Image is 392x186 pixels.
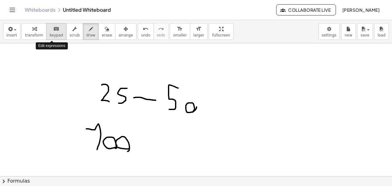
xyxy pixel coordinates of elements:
span: arrange [119,33,133,37]
span: transform [25,33,43,37]
button: arrange [115,23,137,40]
span: redo [157,33,165,37]
i: format_size [177,25,183,33]
button: Toggle navigation [7,5,17,15]
button: transform [22,23,47,40]
span: undo [141,33,150,37]
button: format_sizelarger [190,23,207,40]
button: undoundo [138,23,154,40]
span: save [361,33,369,37]
span: scrub [70,33,80,37]
button: redoredo [153,23,169,40]
button: [PERSON_NAME] [337,4,385,15]
button: keyboardkeypad [46,23,67,40]
span: insert [6,33,17,37]
span: larger [193,33,204,37]
button: draw [83,23,99,40]
div: Edit expressions [36,42,68,49]
i: keyboard [53,25,59,33]
a: Whiteboards [25,7,55,13]
i: format_size [196,25,202,33]
span: Collaborate Live [281,7,331,13]
i: redo [158,25,164,33]
span: draw [86,33,96,37]
span: load [378,33,386,37]
span: erase [102,33,112,37]
span: fullscreen [212,33,230,37]
span: keypad [50,33,63,37]
button: erase [98,23,115,40]
button: settings [318,23,340,40]
button: save [357,23,373,40]
i: undo [143,25,149,33]
span: settings [322,33,337,37]
button: scrub [66,23,83,40]
span: smaller [173,33,187,37]
button: format_sizesmaller [170,23,190,40]
button: new [341,23,356,40]
span: [PERSON_NAME] [342,7,380,13]
span: new [345,33,352,37]
button: fullscreen [209,23,233,40]
button: insert [3,23,20,40]
button: Collaborate Live [276,4,336,15]
button: load [374,23,389,40]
